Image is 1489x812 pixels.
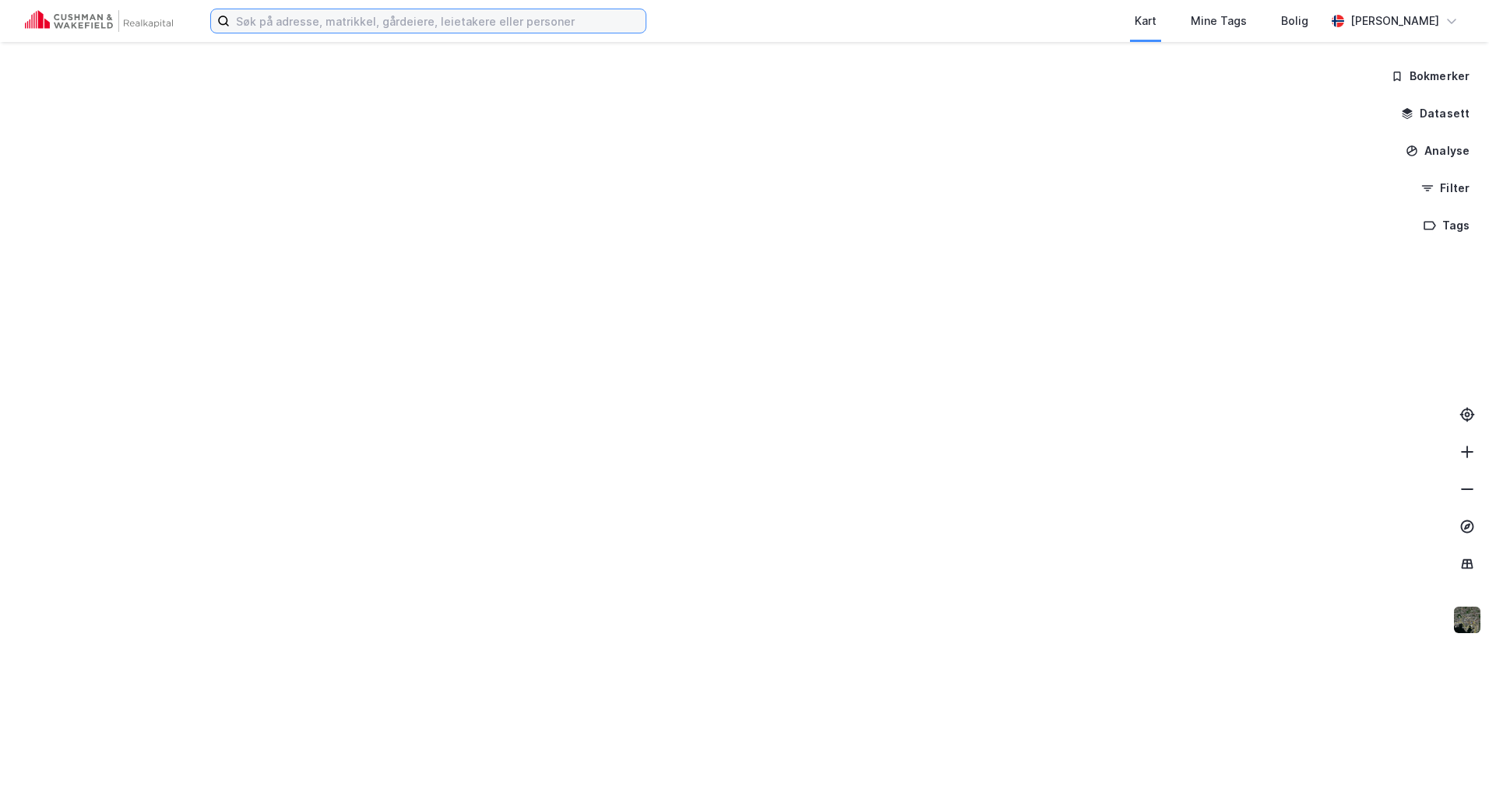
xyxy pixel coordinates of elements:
[1411,737,1489,812] iframe: Chat Widget
[1135,12,1156,30] div: Kart
[1411,737,1489,812] div: Kontrollprogram for chat
[1191,12,1247,30] div: Mine Tags
[1350,12,1439,30] div: [PERSON_NAME]
[230,9,646,33] input: Søk på adresse, matrikkel, gårdeiere, leietakere eller personer
[25,10,173,32] img: cushman-wakefield-realkapital-logo.202ea83816669bd177139c58696a8fa1.svg
[1281,12,1308,30] div: Bolig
